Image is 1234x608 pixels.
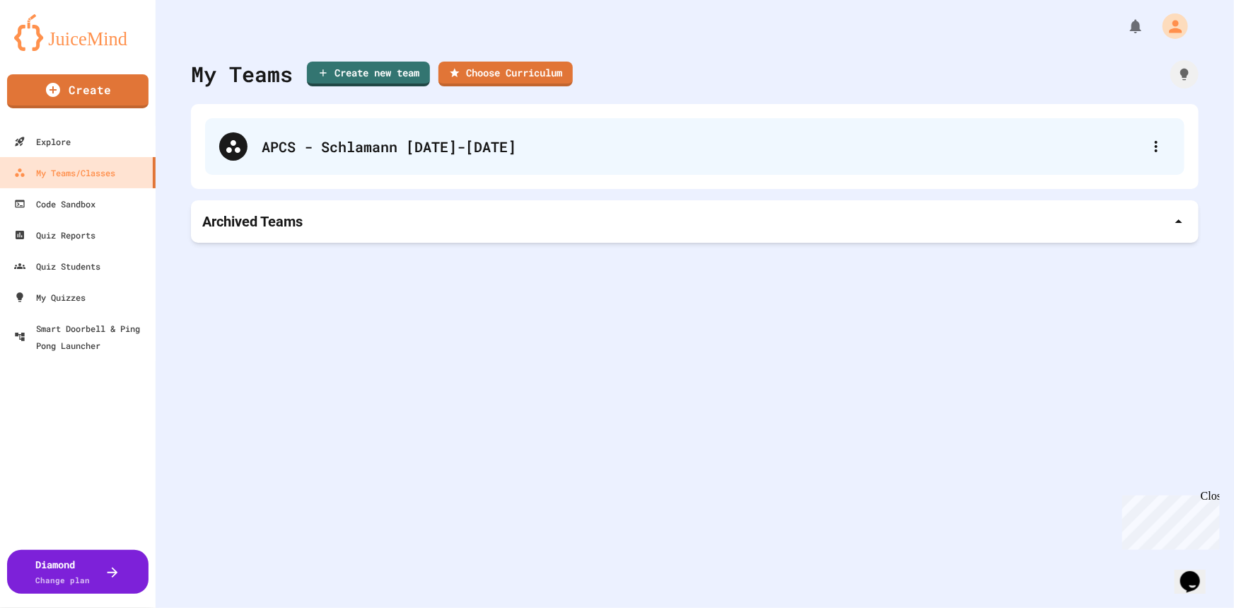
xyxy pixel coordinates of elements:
[14,14,141,51] img: logo-orange.svg
[6,6,98,90] div: Chat with us now!Close
[14,226,95,243] div: Quiz Reports
[307,62,430,86] a: Create new team
[14,258,100,275] div: Quiz Students
[202,212,303,231] p: Archived Teams
[1101,14,1148,38] div: My Notifications
[1148,10,1192,42] div: My Account
[7,74,149,108] a: Create
[205,118,1184,175] div: APCS - Schlamann [DATE]-[DATE]
[36,575,91,585] span: Change plan
[438,62,573,86] a: Choose Curriculum
[14,195,95,212] div: Code Sandbox
[191,58,293,90] div: My Teams
[14,164,115,181] div: My Teams/Classes
[262,136,1142,157] div: APCS - Schlamann [DATE]-[DATE]
[36,557,91,587] div: Diamond
[14,320,150,354] div: Smart Doorbell & Ping Pong Launcher
[1175,551,1220,594] iframe: chat widget
[14,289,86,306] div: My Quizzes
[1170,60,1199,88] div: How it works
[1117,490,1220,550] iframe: chat widget
[7,550,149,594] button: DiamondChange plan
[14,133,71,150] div: Explore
